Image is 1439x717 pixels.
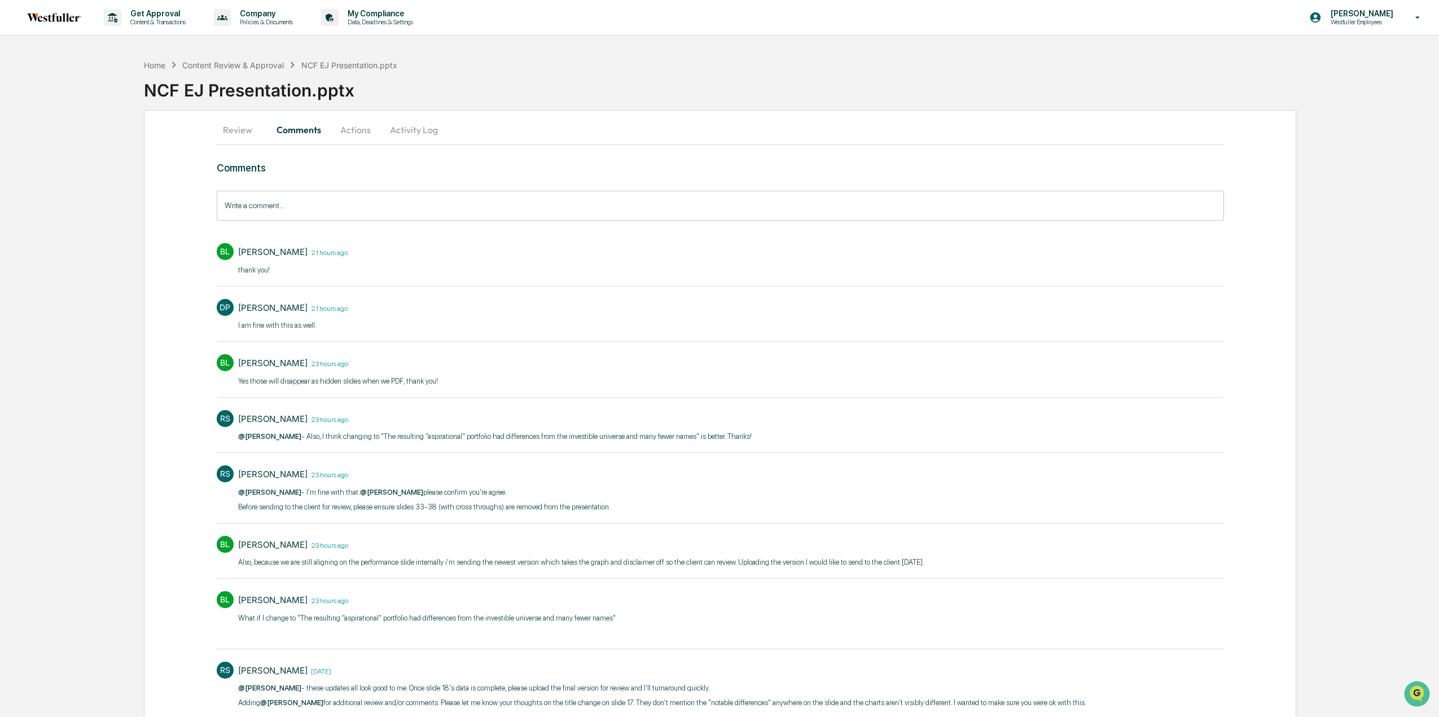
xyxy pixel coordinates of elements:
[82,143,91,152] div: 🗄️
[339,18,419,26] p: Data, Deadlines & Settings
[11,23,205,41] p: How can we help?
[121,18,191,26] p: Content & Transactions
[144,60,165,70] div: Home
[238,302,308,313] div: [PERSON_NAME]
[80,190,137,199] a: Powered byPylon
[121,9,191,18] p: Get Approval
[238,627,616,639] p: ​
[381,116,447,143] button: Activity Log
[308,247,348,257] time: Wednesday, August 27, 2025 at 5:40:50 PM EDT
[217,116,267,143] button: Review
[238,432,301,441] span: @[PERSON_NAME]
[238,487,611,498] p: - I'm fine with that. please confirm you're agree.
[1322,9,1399,18] p: [PERSON_NAME]
[238,431,752,442] p: - Also, I think changing to "The resulting “aspirational” portfolio had differences from the inve...
[27,13,81,22] img: logo
[330,116,381,143] button: Actions
[238,320,348,331] p: I am fine with this as well.​
[217,299,234,316] div: DP
[7,137,77,157] a: 🖐️Preclearance
[217,354,234,371] div: BL
[238,613,616,624] p: What if I change to "The resulting “aspirational” portfolio had differences from the investible u...
[7,159,76,179] a: 🔎Data Lookup
[192,89,205,103] button: Start new chat
[267,116,330,143] button: Comments
[238,539,308,550] div: [PERSON_NAME]
[238,557,924,568] p: Also, because we are still aligning on the performance slide internally i'm sending the newest ve...
[23,163,71,174] span: Data Lookup
[308,595,348,605] time: Wednesday, August 27, 2025 at 3:20:57 PM EDT
[112,191,137,199] span: Pylon
[217,243,234,260] div: BL
[238,265,348,276] p: thank you!​
[1403,680,1433,710] iframe: Open customer support
[238,665,308,676] div: [PERSON_NAME]
[308,358,348,368] time: Wednesday, August 27, 2025 at 3:52:15 PM EDT
[360,488,423,496] span: @[PERSON_NAME]
[238,684,301,692] span: @[PERSON_NAME]
[301,60,397,70] div: NCF EJ Presentation.pptx
[217,162,1224,174] h3: Comments
[11,164,20,173] div: 🔎
[217,465,234,482] div: RS
[238,247,308,257] div: [PERSON_NAME]
[308,469,348,479] time: Wednesday, August 27, 2025 at 3:50:49 PM EDT
[238,488,301,496] span: @[PERSON_NAME]
[77,137,144,157] a: 🗄️Attestations
[11,86,32,106] img: 1746055101610-c473b297-6a78-478c-a979-82029cc54cd1
[260,698,323,707] span: @[PERSON_NAME]
[308,540,348,549] time: Wednesday, August 27, 2025 at 3:24:39 PM EDT
[182,60,284,70] div: Content Review & Approval
[217,591,234,608] div: BL
[308,666,331,675] time: Wednesday, August 27, 2025 at 3:13:42 PM EDT
[11,143,20,152] div: 🖐️
[238,376,438,387] p: Yes those will disappear as hidden slides when we PDF, thank you!​
[238,697,1086,709] p: Adding for additional review and/or comments.​ Please let me know your thoughts on the title chan...
[1322,18,1399,26] p: Westfuller Employees
[231,9,299,18] p: Company
[217,410,234,427] div: RS
[231,18,299,26] p: Policies & Documents
[217,662,234,679] div: RS
[93,142,140,153] span: Attestations
[238,358,308,368] div: [PERSON_NAME]
[29,51,186,63] input: Clear
[38,97,143,106] div: We're available if you need us!
[38,86,185,97] div: Start new chat
[238,683,1086,694] p: - these updates all look good to me. Once slide 18's data is complete, please upload the final ve...
[238,595,308,605] div: [PERSON_NAME]
[217,536,234,553] div: BL
[238,502,611,513] p: Before sending to the client for review, please ensure slides 33-38 (with cross throughs) are rem...
[339,9,419,18] p: My Compliance
[308,414,348,424] time: Wednesday, August 27, 2025 at 3:51:34 PM EDT
[23,142,73,153] span: Preclearance
[238,469,308,480] div: [PERSON_NAME]
[308,303,348,313] time: Wednesday, August 27, 2025 at 5:19:19 PM EDT
[238,414,308,424] div: [PERSON_NAME]
[217,116,1224,143] div: secondary tabs example
[144,71,1439,100] div: NCF EJ Presentation.pptx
